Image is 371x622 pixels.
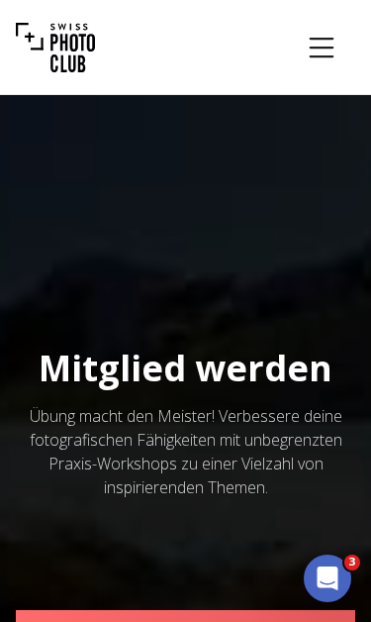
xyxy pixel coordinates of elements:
img: Swiss photo club [16,8,95,87]
div: Übung macht den Meister! Verbessere deine fotografischen Fähigkeiten mit unbegrenzten Praxis-Work... [16,404,355,499]
button: Menu [288,14,355,81]
iframe: Intercom live chat [304,555,351,602]
span: Mitglied werden [39,344,332,392]
span: 3 [344,555,360,570]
